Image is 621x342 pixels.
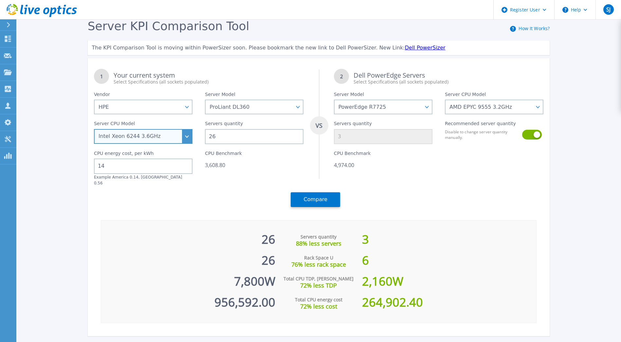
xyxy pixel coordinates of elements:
div: 3 [362,226,536,247]
div: 7,800 W [101,268,275,289]
div: 88% less servers [275,240,362,247]
div: 72% less cost [275,303,362,310]
label: Server Model [334,92,364,100]
div: Total CPU energy cost [275,296,362,303]
label: Example America 0.14, [GEOGRAPHIC_DATA] 0.56 [94,175,182,185]
label: Servers quantity [205,121,243,129]
div: 264,902.40 [362,289,536,310]
label: Recommended server quantity [445,121,516,129]
tspan: 1 [100,73,103,80]
tspan: 2 [340,73,343,80]
div: 4,974.00 [334,162,432,168]
span: Server KPI Comparison Tool [88,19,249,33]
div: Dell PowerEdge Servers [354,72,543,85]
label: CPU energy cost, per kWh [94,151,154,159]
div: Rack Space U [275,255,362,261]
div: 76% less rack space [275,261,362,268]
button: Compare [291,192,340,207]
label: Servers quantity [334,121,372,129]
label: Vendor [94,92,110,100]
tspan: VS [315,122,322,129]
span: SJ [606,7,611,12]
a: Dell PowerSizer [405,45,446,51]
div: Select Specifications (all sockets populated) [354,79,543,85]
div: 956,592.00 [101,289,275,310]
label: Server CPU Model [445,92,486,100]
div: 3,608.80 [205,162,303,168]
label: Disable to change server quantity manually. [445,129,518,140]
div: Your current system [114,72,303,85]
div: 6 [362,247,536,268]
div: Total CPU TDP, [PERSON_NAME] [275,275,362,282]
div: 72% less TDP [275,282,362,289]
span: The KPI Comparison Tool is moving within PowerSizer soon. Please bookmark the new link to Dell Po... [92,45,405,51]
div: Select Specifications (all sockets populated) [114,79,303,85]
div: 26 [101,226,275,247]
label: CPU Benchmark [205,151,242,159]
label: Server Model [205,92,235,100]
input: 0.00 [94,159,192,174]
label: Server CPU Model [94,121,135,129]
div: Servers quantity [275,234,362,240]
a: How It Works? [519,25,550,31]
label: CPU Benchmark [334,151,371,159]
div: 26 [101,247,275,268]
div: 2,160 W [362,268,536,289]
